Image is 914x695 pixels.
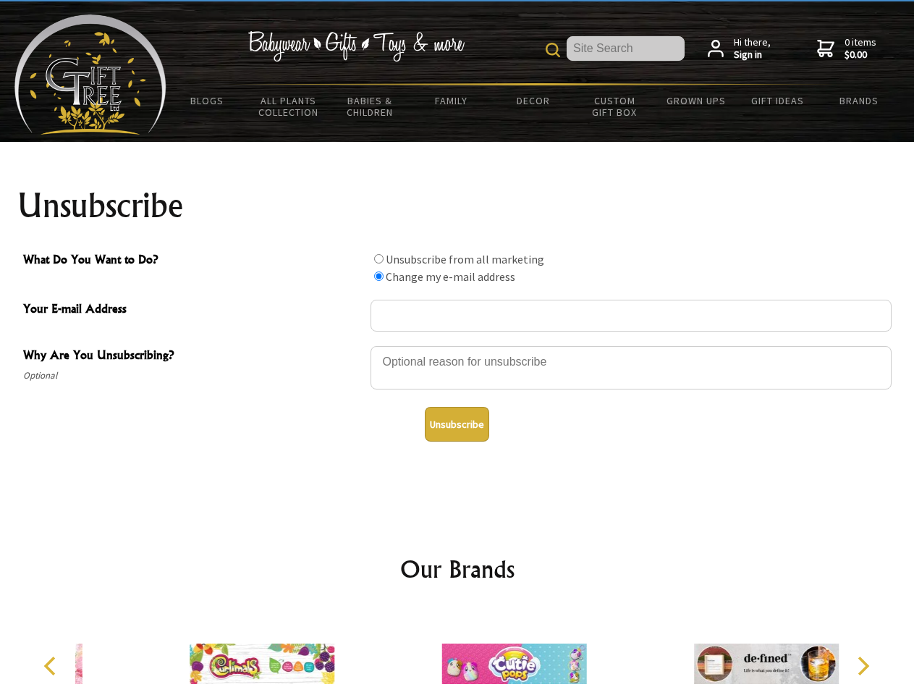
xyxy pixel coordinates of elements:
input: What Do You Want to Do? [374,271,384,281]
a: BLOGS [166,85,248,116]
textarea: Why Are You Unsubscribing? [371,346,892,389]
button: Unsubscribe [425,407,489,442]
button: Previous [36,650,68,682]
a: Decor [492,85,574,116]
span: Why Are You Unsubscribing? [23,346,363,367]
span: Hi there, [734,36,771,62]
a: All Plants Collection [248,85,330,127]
img: Babywear - Gifts - Toys & more [247,31,465,62]
button: Next [847,650,879,682]
a: Custom Gift Box [574,85,656,127]
span: What Do You Want to Do? [23,250,363,271]
input: Site Search [567,36,685,61]
input: What Do You Want to Do? [374,254,384,264]
a: Brands [818,85,900,116]
h2: Our Brands [29,552,886,586]
span: Optional [23,367,363,384]
a: Family [411,85,493,116]
input: Your E-mail Address [371,300,892,332]
span: 0 items [845,35,876,62]
a: Babies & Children [329,85,411,127]
a: Hi there,Sign in [708,36,771,62]
span: Your E-mail Address [23,300,363,321]
label: Unsubscribe from all marketing [386,252,544,266]
strong: Sign in [734,49,771,62]
a: 0 items$0.00 [817,36,876,62]
h1: Unsubscribe [17,188,897,223]
a: Grown Ups [655,85,737,116]
img: Babyware - Gifts - Toys and more... [14,14,166,135]
strong: $0.00 [845,49,876,62]
label: Change my e-mail address [386,269,515,284]
img: product search [546,43,560,57]
a: Gift Ideas [737,85,818,116]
